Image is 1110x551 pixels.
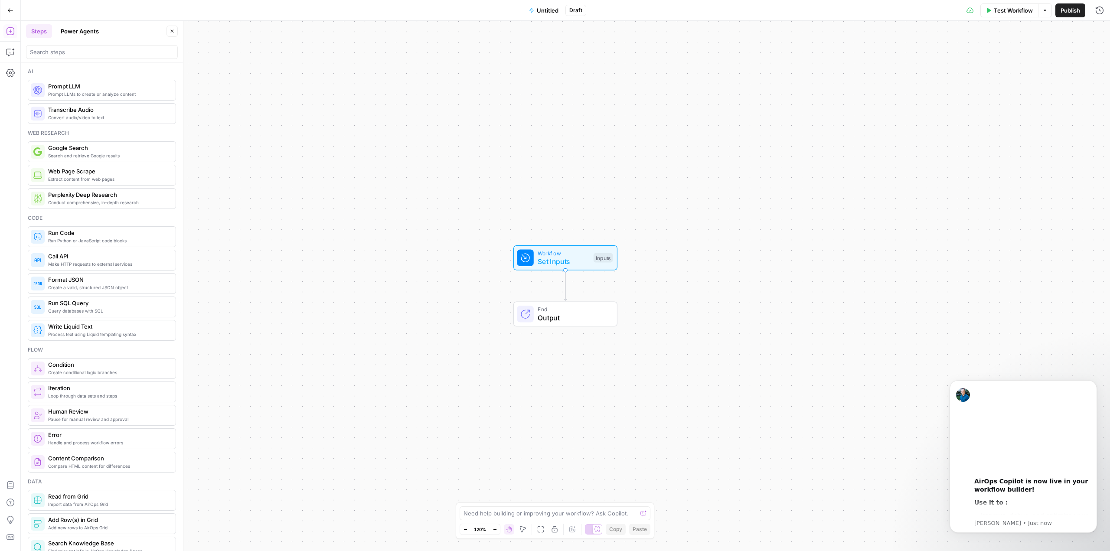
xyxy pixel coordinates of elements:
span: Conduct comprehensive, in-depth research [48,199,169,206]
button: Paste [629,524,650,535]
span: Add new rows to AirOps Grid [48,524,169,531]
span: Create conditional logic branches [48,369,169,376]
span: Prompt LLM [48,82,169,91]
span: End [538,305,608,313]
div: Data [28,478,176,486]
button: Copy [606,524,626,535]
span: Compare HTML content for differences [48,463,169,469]
span: Handle and process workflow errors [48,439,169,446]
div: Code [28,214,176,222]
span: Prompt LLMs to create or analyze content [48,91,169,98]
span: Copy [609,525,622,533]
span: Write Liquid Text [48,322,169,331]
span: Convert audio/video to text [48,114,169,121]
span: Search and retrieve Google results [48,152,169,159]
span: Add Row(s) in Grid [48,515,169,524]
span: Query databases with SQL [48,307,169,314]
span: Read from Grid [48,492,169,501]
button: Test Workflow [980,3,1038,17]
span: Import data from AirOps Grid [48,501,169,508]
span: Paste [633,525,647,533]
span: Process text using Liquid templating syntax [48,331,169,338]
span: Human Review [48,407,169,416]
div: Flow [28,346,176,354]
div: Web research [28,129,176,137]
span: Error [48,430,169,439]
span: Perplexity Deep Research [48,190,169,199]
input: Search steps [30,48,174,56]
button: Power Agents [55,24,104,38]
g: Edge from start to end [564,271,567,301]
span: Extract content from web pages [48,176,169,183]
span: Content Comparison [48,454,169,463]
span: Draft [569,7,582,14]
button: Publish [1055,3,1085,17]
span: 120% [474,526,486,533]
span: Web Page Scrape [48,167,169,176]
span: Transcribe Audio [48,105,169,114]
div: Inputs [594,253,613,263]
div: WorkflowSet InputsInputs [485,245,646,271]
button: Untitled [524,3,564,17]
span: Search Knowledge Base [48,539,169,548]
span: Run Python or JavaScript code blocks [48,237,169,244]
span: Condition [48,360,169,369]
iframe: Intercom notifications message [937,367,1110,547]
div: Ai [28,68,176,75]
span: Create a valid, structured JSON object [48,284,169,291]
span: Pause for manual review and approval [48,416,169,423]
span: Iteration [48,384,169,392]
span: Google Search [48,143,169,152]
span: Format JSON [48,275,169,284]
span: Untitled [537,6,558,15]
img: vrinnnclop0vshvmafd7ip1g7ohf [33,458,42,466]
button: Steps [26,24,52,38]
div: EndOutput [485,302,646,327]
span: Test Workflow [994,6,1033,15]
span: Call API [48,252,169,261]
span: Output [538,313,608,323]
span: Set Inputs [538,256,589,267]
span: Run SQL Query [48,299,169,307]
span: Publish [1061,6,1080,15]
span: Loop through data sets and steps [48,392,169,399]
span: Make HTTP requests to external services [48,261,169,267]
span: Workflow [538,249,589,257]
span: Run Code [48,228,169,237]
